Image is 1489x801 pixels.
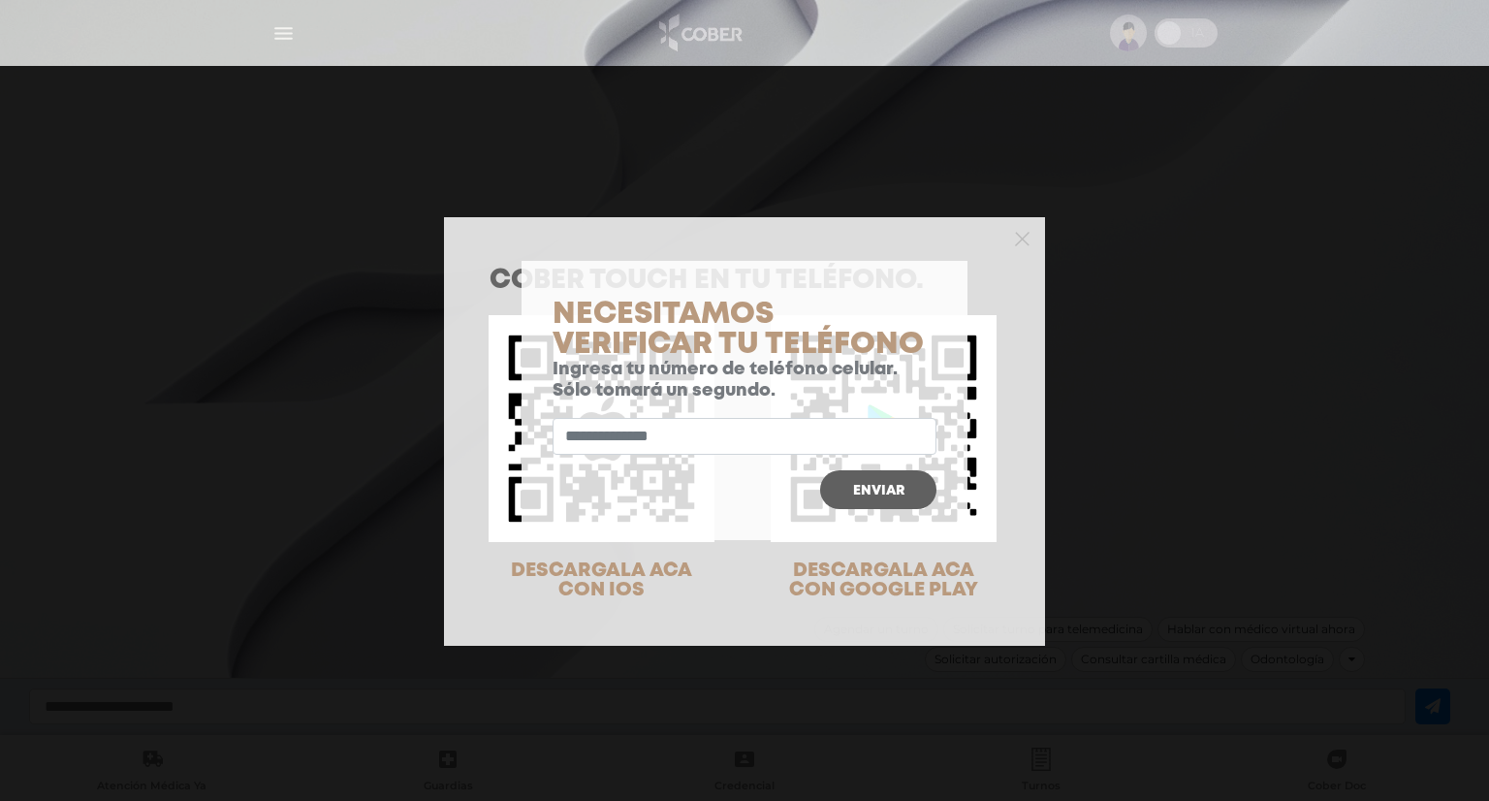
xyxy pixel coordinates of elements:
[789,561,978,599] span: DESCARGALA ACA CON GOOGLE PLAY
[511,561,692,599] span: DESCARGALA ACA CON IOS
[490,268,999,295] h1: COBER TOUCH en tu teléfono.
[1015,229,1030,246] button: Close
[853,484,904,497] span: Enviar
[553,302,924,358] span: Necesitamos verificar tu teléfono
[489,315,714,541] img: qr-code
[553,360,936,401] p: Ingresa tu número de teléfono celular. Sólo tomará un segundo.
[820,470,936,509] button: Enviar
